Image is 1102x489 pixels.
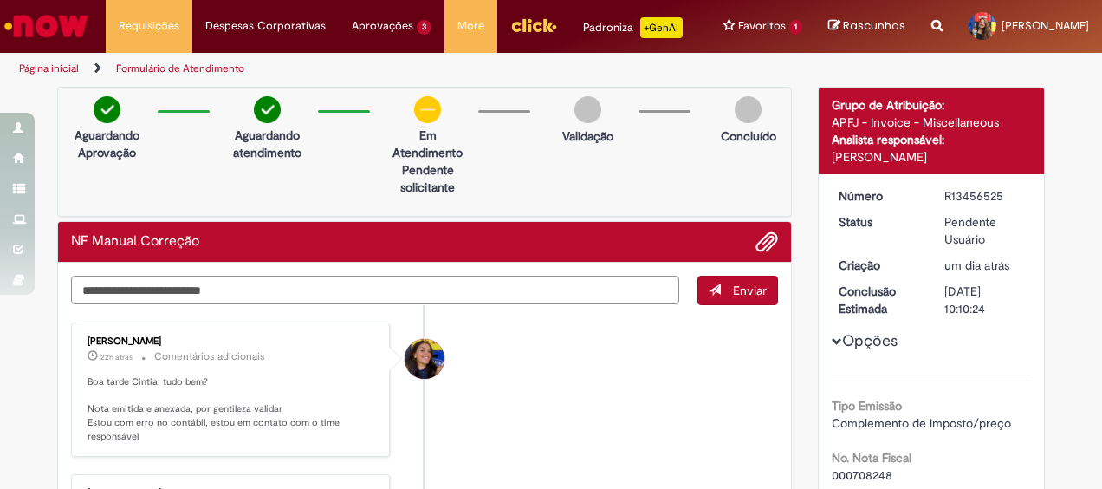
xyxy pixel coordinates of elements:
[733,283,767,298] span: Enviar
[65,127,149,161] p: Aguardando Aprovação
[944,213,1025,248] div: Pendente Usuário
[832,148,1032,166] div: [PERSON_NAME]
[755,231,778,253] button: Adicionar anexos
[88,375,376,444] p: Boa tarde Cintia, tudo bem? Nota emitida e anexada, por gentileza validar Estou com erro no contá...
[828,18,905,35] a: Rascunhos
[832,450,911,466] b: No. Nota Fiscal
[225,127,309,161] p: Aguardando atendimento
[19,62,79,75] a: Página inicial
[697,276,778,305] button: Enviar
[832,415,1011,431] span: Complemento de imposto/preço
[457,17,484,35] span: More
[826,213,932,231] dt: Status
[154,349,265,364] small: Comentários adicionais
[944,187,1025,205] div: R13456525
[2,9,91,43] img: ServiceNow
[826,187,932,205] dt: Número
[254,96,281,123] img: check-circle-green.png
[205,17,326,35] span: Despesas Corporativas
[832,398,902,414] b: Tipo Emissão
[574,96,601,123] img: img-circle-grey.png
[583,17,683,38] div: Padroniza
[832,467,892,483] span: 000708248
[119,17,179,35] span: Requisições
[100,352,133,362] span: 22h atrás
[71,276,679,304] textarea: Digite sua mensagem aqui...
[826,283,932,317] dt: Conclusão Estimada
[789,20,802,35] span: 1
[640,17,683,38] p: +GenAi
[100,352,133,362] time: 28/08/2025 17:23:17
[116,62,244,75] a: Formulário de Atendimento
[386,127,470,161] p: Em Atendimento
[826,257,932,274] dt: Criação
[944,283,1025,317] div: [DATE] 10:10:24
[13,53,722,85] ul: Trilhas de página
[1002,18,1089,33] span: [PERSON_NAME]
[721,127,776,145] p: Concluído
[944,257,1025,274] div: 28/08/2025 10:10:21
[832,114,1032,131] div: APFJ - Invoice - Miscellaneous
[414,96,441,123] img: circle-minus.png
[352,17,413,35] span: Aprovações
[562,127,613,145] p: Validação
[88,336,376,347] div: [PERSON_NAME]
[832,96,1032,114] div: Grupo de Atribuição:
[832,131,1032,148] div: Analista responsável:
[405,339,444,379] div: Barbara Luiza de Oliveira Ferreira
[944,258,1009,273] span: um dia atrás
[843,17,905,34] span: Rascunhos
[738,17,786,35] span: Favoritos
[386,161,470,196] p: Pendente solicitante
[94,96,120,123] img: check-circle-green.png
[510,12,557,38] img: click_logo_yellow_360x200.png
[71,234,199,250] h2: NF Manual Correção Histórico de tíquete
[735,96,762,123] img: img-circle-grey.png
[417,20,431,35] span: 3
